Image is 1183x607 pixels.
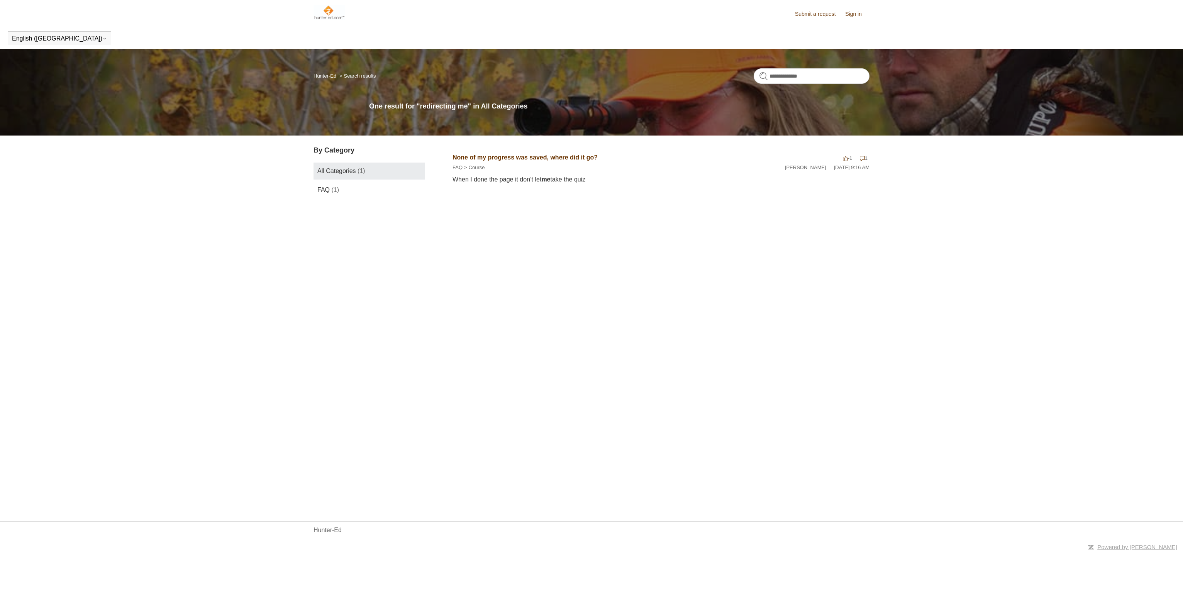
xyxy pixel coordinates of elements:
span: All Categories [317,168,356,174]
a: Hunter-Ed [314,73,336,79]
input: Search [754,68,869,84]
div: Chat Support [1133,581,1178,601]
h3: By Category [314,145,425,156]
span: FAQ [317,187,330,193]
time: 07/28/2022, 09:16 [834,164,869,170]
a: FAQ [453,164,463,170]
li: FAQ [453,164,463,171]
span: -1 [843,155,853,161]
div: When I done the page it don’t let take the quiz [453,175,869,184]
li: Hunter-Ed [314,73,338,79]
a: FAQ (1) [314,181,425,198]
span: 1 [860,155,868,161]
li: Course [463,164,485,171]
li: Search results [338,73,376,79]
a: Course [469,164,485,170]
a: Submit a request [795,10,844,18]
span: (1) [331,187,339,193]
h1: One result for "redirecting me" in All Categories [369,101,869,112]
a: Sign in [845,10,869,18]
li: [PERSON_NAME] [785,164,826,171]
a: Hunter-Ed [314,526,342,535]
em: me [541,176,550,183]
a: None of my progress was saved, where did it go? [453,154,598,161]
span: (1) [358,168,365,174]
a: All Categories (1) [314,163,425,180]
a: Powered by [PERSON_NAME] [1097,544,1177,550]
button: English ([GEOGRAPHIC_DATA]) [12,35,107,42]
img: Hunter-Ed Help Center home page [314,5,345,20]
